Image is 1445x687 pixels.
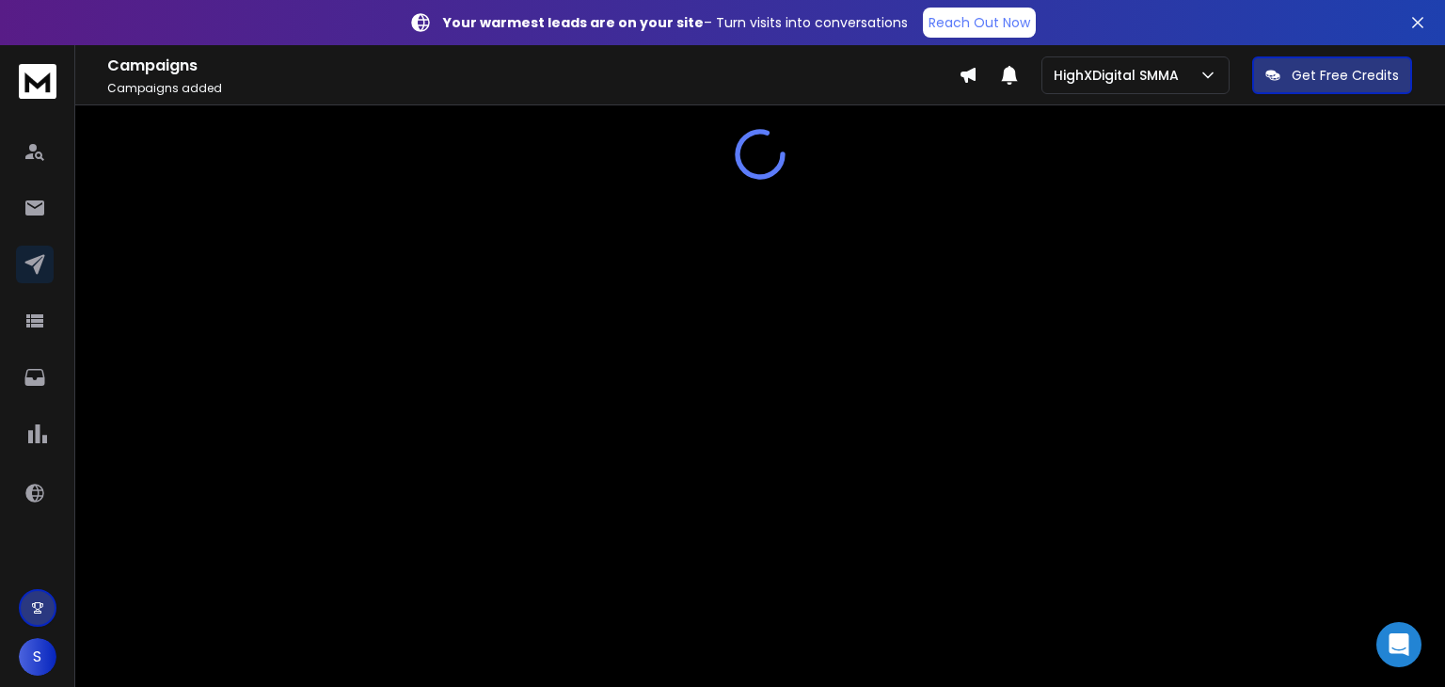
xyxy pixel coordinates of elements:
[1292,66,1399,85] p: Get Free Credits
[443,13,908,32] p: – Turn visits into conversations
[443,13,704,32] strong: Your warmest leads are on your site
[1252,56,1412,94] button: Get Free Credits
[19,64,56,99] img: logo
[929,13,1030,32] p: Reach Out Now
[19,638,56,676] button: S
[1376,622,1421,667] div: Open Intercom Messenger
[107,55,959,77] h1: Campaigns
[923,8,1036,38] a: Reach Out Now
[1054,66,1186,85] p: HighXDigital SMMA
[107,81,959,96] p: Campaigns added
